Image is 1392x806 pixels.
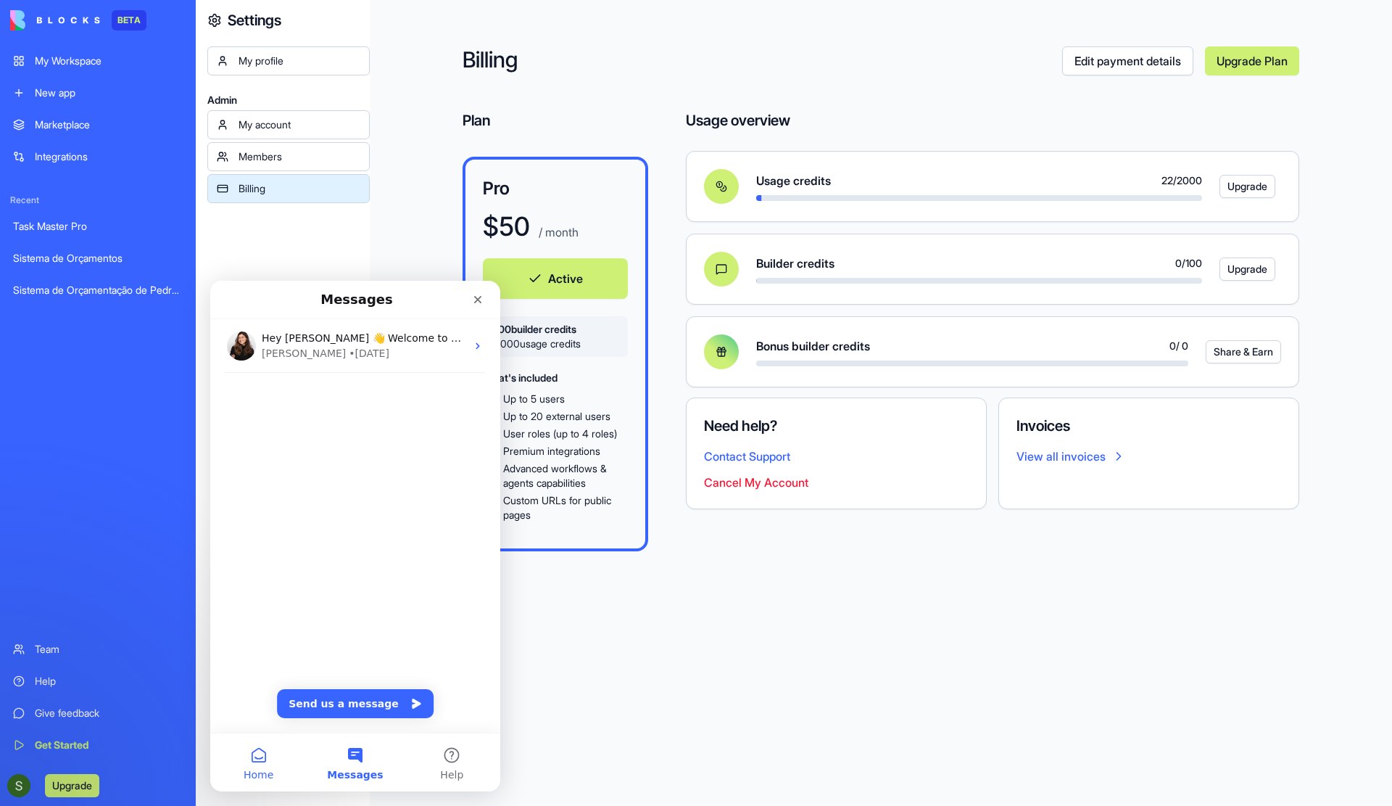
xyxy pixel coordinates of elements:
[51,65,136,81] div: [PERSON_NAME]
[1206,340,1281,363] button: Share & Earn
[35,86,183,100] div: New app
[138,65,179,81] div: • [DATE]
[96,453,193,511] button: Messages
[7,774,30,797] img: ACg8ocIT3-D9BvvDPwYwyhjxB4gepBVEZMH-pp_eVw7Khuiwte3XLw=s96-c
[1219,258,1275,281] button: Upgrade
[35,54,183,68] div: My Workspace
[483,371,558,384] span: What's included
[33,489,63,499] span: Home
[4,212,191,241] a: Task Master Pro
[503,409,610,424] span: Up to 20 external users
[207,46,370,75] a: My profile
[230,489,253,499] span: Help
[239,149,360,164] div: Members
[756,337,870,355] span: Bonus builder credits
[483,177,628,200] h3: Pro
[4,699,191,728] a: Give feedback
[756,172,831,189] span: Usage credits
[35,118,183,132] div: Marketplace
[536,223,579,241] p: / month
[1219,175,1264,198] a: Upgrade
[1016,448,1281,465] a: View all invoices
[13,251,183,266] div: Sistema de Orçamentos
[704,416,969,436] h4: Need help?
[503,392,565,406] span: Up to 5 users
[1219,175,1275,198] button: Upgrade
[4,46,191,75] a: My Workspace
[4,194,191,206] span: Recent
[494,337,616,351] span: 2000 usage credits
[112,10,146,30] div: BETA
[4,667,191,696] a: Help
[239,181,360,196] div: Billing
[756,255,834,272] span: Builder credits
[67,408,223,437] button: Send us a message
[503,493,628,522] span: Custom URLs for public pages
[463,46,1062,75] h2: Billing
[207,174,370,203] a: Billing
[35,674,183,688] div: Help
[483,258,628,299] button: Active
[1219,258,1264,281] a: Upgrade
[4,78,191,107] a: New app
[13,283,183,297] div: Sistema de Orçamentação de Pedra Natural
[1161,173,1202,188] span: 22 / 2000
[4,110,191,139] a: Marketplace
[1205,46,1299,75] a: Upgrade Plan
[503,444,600,458] span: Premium integrations
[503,461,628,490] span: Advanced workflows & agents capabilities
[117,489,173,499] span: Messages
[463,157,648,551] a: Pro$50 / monthActive100builder credits2000usage creditsWhat's includedUp to 5 usersUp to 20 exter...
[494,322,616,337] span: 100 builder credits
[35,738,183,752] div: Get Started
[207,110,370,139] a: My account
[13,219,183,234] div: Task Master Pro
[239,54,360,68] div: My profile
[207,142,370,171] a: Members
[1062,46,1193,75] a: Edit payment details
[239,118,360,132] div: My account
[483,212,530,241] h1: $ 50
[45,774,99,797] button: Upgrade
[704,448,790,465] button: Contact Support
[210,281,500,791] iframe: Intercom live chat
[4,731,191,760] a: Get Started
[503,427,617,441] span: User roles (up to 4 roles)
[4,142,191,171] a: Integrations
[704,474,808,491] button: Cancel My Account
[4,276,191,305] a: Sistema de Orçamentação de Pedra Natural
[463,110,648,131] h4: Plan
[51,52,472,63] span: Hey [PERSON_NAME] 👋 Welcome to Blocks 🙌 I'm here if you have any questions!
[1016,416,1281,436] h4: Invoices
[35,706,183,720] div: Give feedback
[4,244,191,273] a: Sistema de Orçamentos
[1169,339,1188,353] span: 0 / 0
[207,93,370,107] span: Admin
[686,110,790,131] h4: Usage overview
[4,635,191,664] a: Team
[45,778,99,792] a: Upgrade
[194,453,290,511] button: Help
[10,10,100,30] img: logo
[10,10,146,30] a: BETA
[35,642,183,657] div: Team
[228,10,281,30] h4: Settings
[1175,256,1202,271] span: 0 / 100
[35,149,183,164] div: Integrations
